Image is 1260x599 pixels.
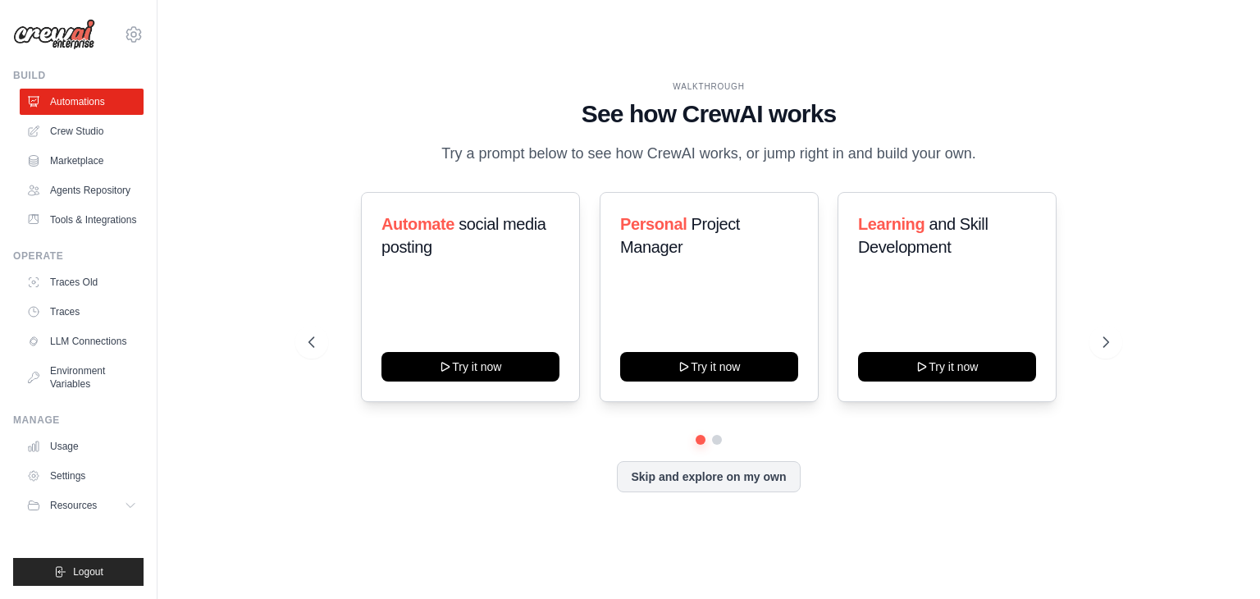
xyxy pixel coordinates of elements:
[20,269,144,295] a: Traces Old
[20,207,144,233] a: Tools & Integrations
[20,299,144,325] a: Traces
[20,89,144,115] a: Automations
[13,558,144,586] button: Logout
[381,215,454,233] span: Automate
[308,99,1109,129] h1: See how CrewAI works
[620,215,687,233] span: Personal
[20,148,144,174] a: Marketplace
[73,565,103,578] span: Logout
[858,215,924,233] span: Learning
[858,352,1036,382] button: Try it now
[620,352,798,382] button: Try it now
[20,463,144,489] a: Settings
[20,433,144,460] a: Usage
[20,118,144,144] a: Crew Studio
[381,352,559,382] button: Try it now
[13,249,144,263] div: Operate
[50,499,97,512] span: Resources
[308,80,1109,93] div: WALKTHROUGH
[13,69,144,82] div: Build
[20,177,144,203] a: Agents Repository
[13,414,144,427] div: Manage
[13,19,95,50] img: Logo
[20,492,144,519] button: Resources
[381,215,546,256] span: social media posting
[20,328,144,354] a: LLM Connections
[620,215,740,256] span: Project Manager
[617,461,800,492] button: Skip and explore on my own
[433,142,984,166] p: Try a prompt below to see how CrewAI works, or jump right in and build your own.
[20,358,144,397] a: Environment Variables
